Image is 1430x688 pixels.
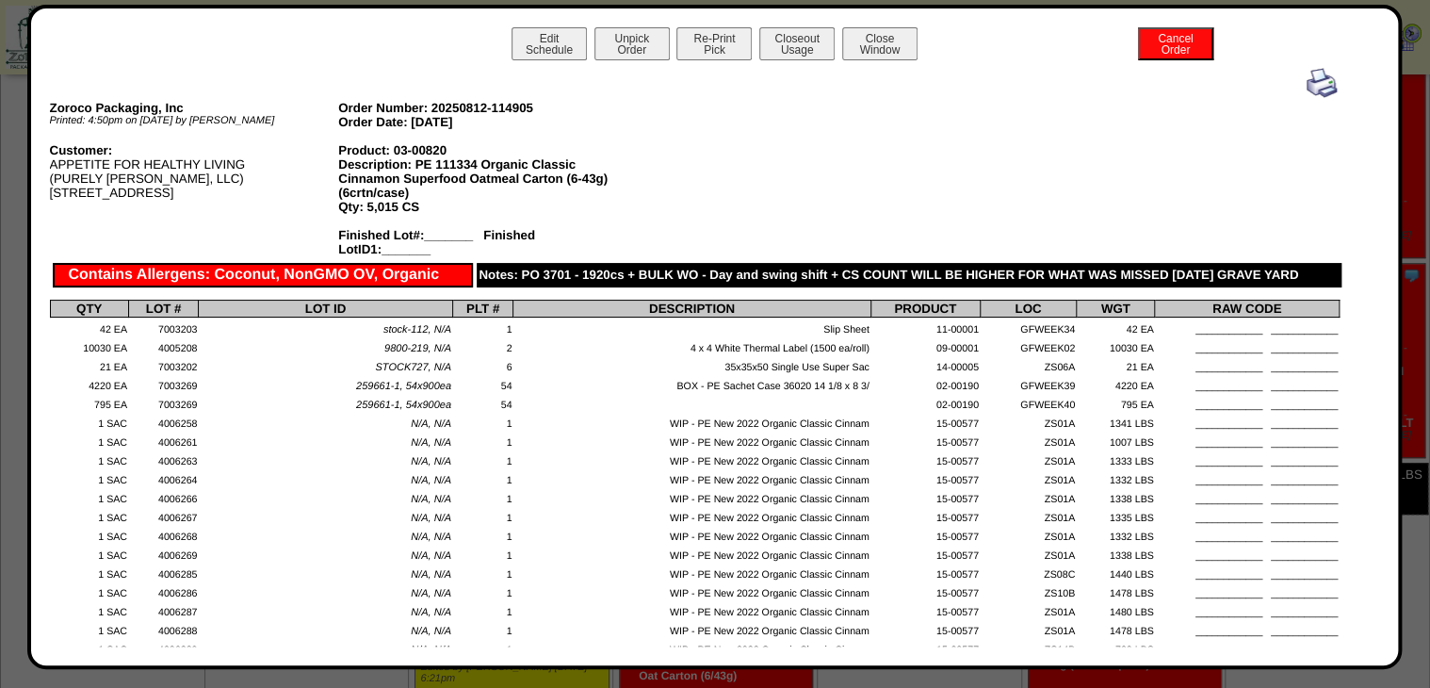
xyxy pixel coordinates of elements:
td: 1 [452,544,513,563]
td: 1007 LBS [1076,431,1154,450]
td: GFWEEK02 [980,336,1076,355]
td: 15-00577 [870,600,980,619]
td: 4006266 [128,487,198,506]
button: Re-PrintPick [676,27,752,60]
td: 1 [452,619,513,638]
td: ZS01A [980,506,1076,525]
span: N/A, N/A [411,645,451,656]
td: 15-00577 [870,487,980,506]
button: EditSchedule [512,27,587,60]
td: 1333 LBS [1076,450,1154,468]
td: 4006269 [128,544,198,563]
td: 1332 LBS [1076,468,1154,487]
th: DESCRIPTION [513,301,870,318]
td: 4006285 [128,563,198,582]
td: ZS01A [980,487,1076,506]
td: 15-00577 [870,468,980,487]
span: N/A, N/A [411,626,451,637]
td: WIP - PE New 2022 Organic Classic Cinnam [513,563,870,582]
td: WIP - PE New 2022 Organic Classic Cinnam [513,544,870,563]
td: 15-00577 [870,582,980,600]
td: 1 SAC [50,431,128,450]
td: 1332 LBS [1076,525,1154,544]
td: WIP - PE New 2022 Organic Classic Cinnam [513,412,870,431]
td: 1 SAC [50,619,128,638]
td: ____________ ____________ [1155,431,1340,450]
td: ____________ ____________ [1155,487,1340,506]
span: N/A, N/A [411,607,451,618]
td: GFWEEK34 [980,318,1076,336]
td: ZS01A [980,600,1076,619]
td: 1338 LBS [1076,487,1154,506]
td: 2 [452,336,513,355]
td: 1 [452,600,513,619]
td: 15-00577 [870,450,980,468]
span: STOCK727, N/A [375,362,451,373]
div: Zoroco Packaging, Inc [50,101,339,115]
td: 7003203 [128,318,198,336]
button: CloseoutUsage [759,27,835,60]
td: ZS01A [980,450,1076,468]
td: WIP - PE New 2022 Organic Classic Cinnam [513,431,870,450]
td: ZS08C [980,563,1076,582]
td: 4005208 [128,336,198,355]
td: 7003269 [128,393,198,412]
td: 1 SAC [50,450,128,468]
td: 1440 LBS [1076,563,1154,582]
td: 21 EA [1076,355,1154,374]
td: ZS10B [980,582,1076,600]
button: CloseWindow [842,27,918,60]
td: 1478 LBS [1076,619,1154,638]
td: 6 [452,355,513,374]
td: 15-00577 [870,638,980,657]
td: 02-00190 [870,393,980,412]
span: stock-112, N/A [383,324,451,336]
td: ZS06A [980,355,1076,374]
td: ZS01A [980,412,1076,431]
td: 1 SAC [50,468,128,487]
td: 4006286 [128,582,198,600]
td: Slip Sheet [513,318,870,336]
span: N/A, N/A [411,494,451,505]
div: Description: PE 111334 Organic Classic Cinnamon Superfood Oatmeal Carton (6-43g)(6crtn/case) [338,157,627,200]
td: 1 [452,450,513,468]
td: ZS14B [980,638,1076,657]
td: 1 [452,412,513,431]
div: APPETITE FOR HEALTHY LIVING (PURELY [PERSON_NAME], LLC) [STREET_ADDRESS] [50,143,339,200]
td: 4220 EA [1076,374,1154,393]
td: WIP - PE New 2022 Organic Classic Cinnam [513,619,870,638]
span: N/A, N/A [411,475,451,486]
th: LOT ID [199,301,452,318]
span: N/A, N/A [411,532,451,543]
td: 1 SAC [50,412,128,431]
td: 1 [452,582,513,600]
td: WIP - PE New 2022 Organic Classic Cinnam [513,600,870,619]
span: N/A, N/A [411,569,451,581]
img: print.gif [1307,68,1337,98]
td: ____________ ____________ [1155,336,1340,355]
td: 09-00001 [870,336,980,355]
td: 1 SAC [50,506,128,525]
td: ____________ ____________ [1155,318,1340,336]
td: ZS01A [980,525,1076,544]
td: 4006267 [128,506,198,525]
td: 4006263 [128,450,198,468]
td: ____________ ____________ [1155,450,1340,468]
td: 1 [452,487,513,506]
td: 1 SAC [50,600,128,619]
td: WIP - PE New 2022 Organic Classic Cinnam [513,487,870,506]
span: 259661-1, 54x900ea [356,381,451,392]
td: 1 SAC [50,525,128,544]
td: 795 EA [50,393,128,412]
td: 4006287 [128,600,198,619]
td: WIP - PE New 2022 Organic Classic Cinnam [513,450,870,468]
div: Order Date: [DATE] [338,115,627,129]
td: 1 [452,525,513,544]
span: N/A, N/A [411,437,451,449]
span: 9800-219, N/A [384,343,451,354]
td: 15-00577 [870,525,980,544]
td: WIP - PE New 2022 Organic Classic Cinnam [513,468,870,487]
td: ____________ ____________ [1155,619,1340,638]
a: CloseWindow [840,42,919,57]
td: 1341 LBS [1076,412,1154,431]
